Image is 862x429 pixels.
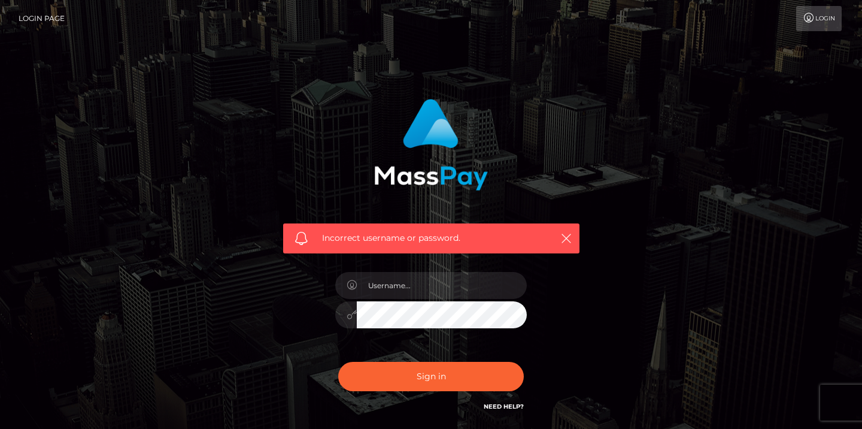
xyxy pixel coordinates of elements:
[484,403,524,410] a: Need Help?
[796,6,842,31] a: Login
[357,272,527,299] input: Username...
[338,362,524,391] button: Sign in
[322,232,541,244] span: Incorrect username or password.
[19,6,65,31] a: Login Page
[374,99,488,191] img: MassPay Login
